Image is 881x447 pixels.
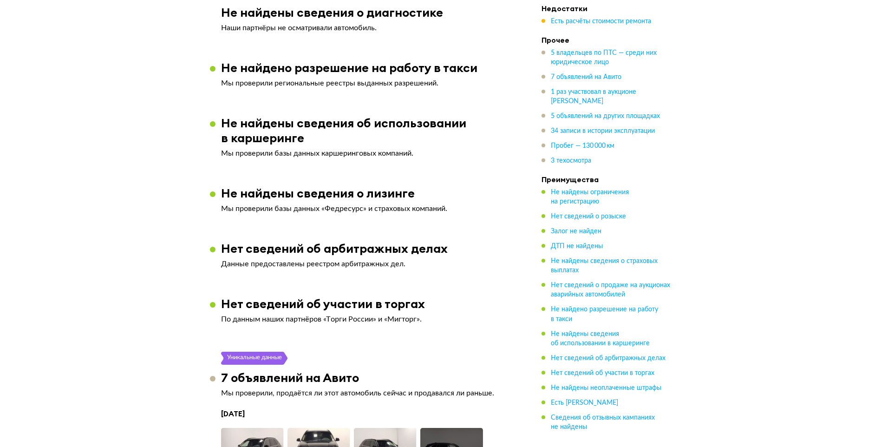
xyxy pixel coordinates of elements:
[542,35,672,45] h4: Прочее
[551,113,660,119] span: 5 объявлений на других площадках
[551,128,655,134] span: 34 записи в истории эксплуатации
[221,296,425,311] h3: Нет сведений об участии в торгах
[551,384,661,391] span: Не найдены неоплаченные штрафы
[551,89,636,105] span: 1 раз участвовал в аукционе [PERSON_NAME]
[551,414,655,430] span: Сведения об отзывных кампаниях не найдены
[221,370,359,385] h3: 7 объявлений на Авито
[551,158,591,164] span: 3 техосмотра
[221,204,514,213] p: Мы проверили базы данных «Федресурс» и страховых компаний.
[542,175,672,184] h4: Преимущества
[221,23,514,33] p: Наши партнёры не осматривали автомобиль.
[221,259,514,269] p: Данные предоставлены реестром арбитражных дел.
[551,399,618,406] span: Есть [PERSON_NAME]
[551,189,629,205] span: Не найдены ограничения на регистрацию
[221,388,514,398] p: Мы проверили, продаётся ли этот автомобиль сейчас и продавался ли раньше.
[221,315,514,324] p: По данным наших партнёров «Торги России» и «Мигторг».
[551,355,666,361] span: Нет сведений об арбитражных делах
[551,18,651,25] span: Есть расчёты стоимости ремонта
[551,330,650,346] span: Не найдены сведения об использовании в каршеринге
[221,241,448,256] h3: Нет сведений об арбитражных делах
[551,213,626,220] span: Нет сведений о розыске
[551,258,658,274] span: Не найдены сведения о страховых выплатах
[551,243,603,250] span: ДТП не найдены
[551,74,621,80] span: 7 объявлений на Авито
[221,5,443,20] h3: Не найдены сведения о диагностике
[551,306,658,322] span: Не найдено разрешение на работу в такси
[227,352,282,365] div: Уникальные данные
[551,143,614,149] span: Пробег — 130 000 км
[221,60,477,75] h3: Не найдено разрешение на работу в такси
[551,282,670,298] span: Нет сведений о продаже на аукционах аварийных автомобилей
[221,79,514,88] p: Мы проверили региональные реестры выданных разрешений.
[551,369,654,376] span: Нет сведений об участии в торгах
[551,50,657,66] span: 5 владельцев по ПТС — среди них юридическое лицо
[221,409,514,419] h4: [DATE]
[221,186,415,200] h3: Не найдены сведения о лизинге
[551,228,601,235] span: Залог не найден
[542,4,672,13] h4: Недостатки
[221,149,514,158] p: Мы проверили базы данных каршеринговых компаний.
[221,116,525,145] h3: Не найдены сведения об использовании в каршеринге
